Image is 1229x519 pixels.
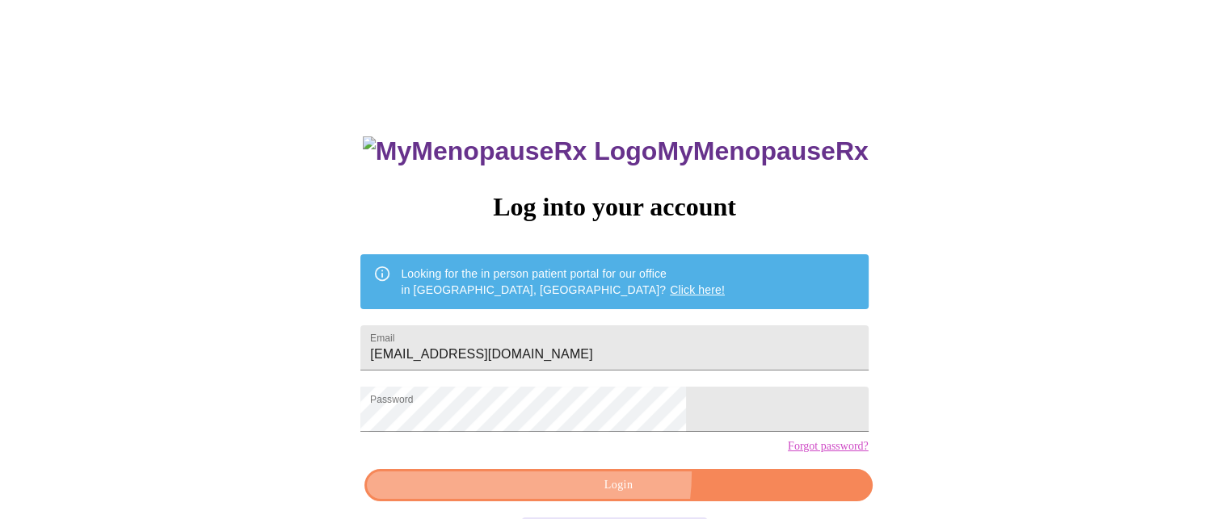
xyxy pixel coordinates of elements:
[401,259,725,304] div: Looking for the in person patient portal for our office in [GEOGRAPHIC_DATA], [GEOGRAPHIC_DATA]?
[788,440,869,453] a: Forgot password?
[670,283,725,296] a: Click here!
[383,475,853,496] span: Login
[360,192,868,222] h3: Log into your account
[363,136,657,166] img: MyMenopauseRx Logo
[363,136,869,166] h3: MyMenopauseRx
[364,469,872,502] button: Login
